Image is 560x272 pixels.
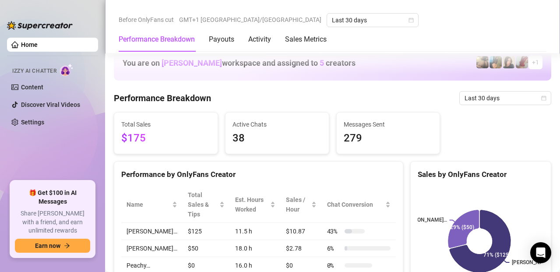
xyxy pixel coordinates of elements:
a: Home [21,41,38,48]
div: Payouts [209,34,234,45]
td: $10.87 [281,223,321,240]
th: Chat Conversion [322,187,396,223]
img: Nina [503,56,515,68]
a: Settings [21,119,44,126]
text: [PERSON_NAME]… [512,260,556,266]
img: logo-BBDzfeDw.svg [7,21,73,30]
span: 5 [320,58,324,67]
span: Total Sales [121,120,211,129]
span: Chat Conversion [327,200,384,209]
span: arrow-right [64,243,70,249]
div: Activity [248,34,271,45]
a: Content [21,84,43,91]
span: 38 [232,130,322,147]
div: Open Intercom Messenger [530,242,551,263]
text: [PERSON_NAME]… [403,217,447,223]
th: Name [121,187,183,223]
div: Sales Metrics [285,34,327,45]
span: 6 % [327,244,341,253]
img: Esme [516,56,528,68]
td: 18.0 h [230,240,281,257]
h1: You are on workspace and assigned to creators [123,58,356,68]
div: Est. Hours Worked [235,195,268,214]
span: Before OnlyFans cut [119,13,174,26]
td: $50 [183,240,230,257]
td: 11.5 h [230,223,281,240]
h4: Performance Breakdown [114,92,211,104]
span: [PERSON_NAME] [162,58,222,67]
span: Active Chats [232,120,322,129]
th: Total Sales & Tips [183,187,230,223]
div: Performance Breakdown [119,34,195,45]
span: $175 [121,130,211,147]
span: 0 % [327,261,341,270]
span: 279 [344,130,433,147]
span: Messages Sent [344,120,433,129]
img: Milly [490,56,502,68]
td: [PERSON_NAME]… [121,223,183,240]
span: GMT+1 [GEOGRAPHIC_DATA]/[GEOGRAPHIC_DATA] [179,13,321,26]
div: Sales by OnlyFans Creator [418,169,544,180]
span: Last 30 days [465,92,546,105]
span: Total Sales & Tips [188,190,218,219]
a: Discover Viral Videos [21,101,80,108]
span: Name [127,200,170,209]
span: + 1 [532,57,539,67]
td: $2.78 [281,240,321,257]
span: 43 % [327,226,341,236]
span: Earn now [35,242,60,249]
span: calendar [541,95,546,101]
img: Peachy [476,56,489,68]
button: Earn nowarrow-right [15,239,90,253]
span: calendar [409,18,414,23]
span: Share [PERSON_NAME] with a friend, and earn unlimited rewards [15,209,90,235]
span: Sales / Hour [286,195,309,214]
td: $125 [183,223,230,240]
span: 🎁 Get $100 in AI Messages [15,189,90,206]
span: Last 30 days [332,14,413,27]
img: AI Chatter [60,64,74,76]
th: Sales / Hour [281,187,321,223]
span: Izzy AI Chatter [12,67,56,75]
td: [PERSON_NAME]… [121,240,183,257]
div: Performance by OnlyFans Creator [121,169,396,180]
